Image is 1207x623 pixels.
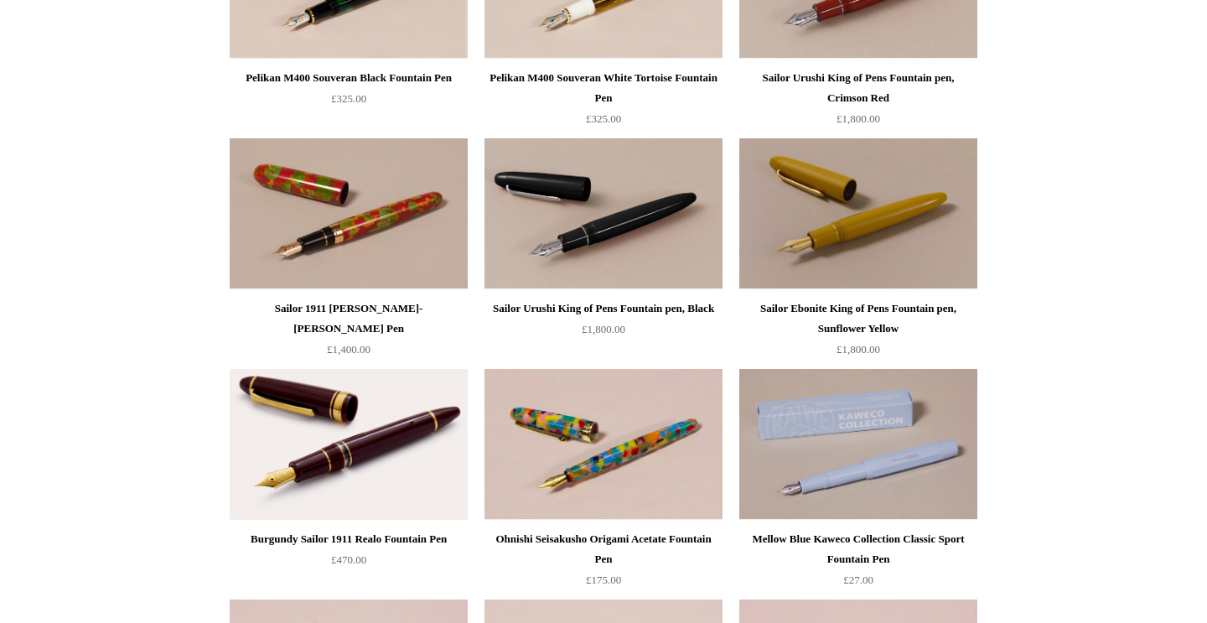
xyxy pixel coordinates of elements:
div: Sailor Urushi King of Pens Fountain pen, Black [489,299,718,319]
img: Mellow Blue Kaweco Collection Classic Sport Fountain Pen [739,369,977,520]
a: Sailor 1911 Aomori Ryuumon-nuri Fountain Pen Sailor 1911 Aomori Ryuumon-nuri Fountain Pen [230,138,468,289]
span: £325.00 [331,92,366,105]
a: Sailor Urushi King of Pens Fountain pen, Crimson Red £1,800.00 [739,68,977,137]
div: Ohnishi Seisakusho Origami Acetate Fountain Pen [489,529,718,569]
a: Burgundy Sailor 1911 Realo Fountain Pen £470.00 [230,529,468,598]
span: £1,800.00 [582,323,625,335]
div: Sailor Ebonite King of Pens Fountain pen, Sunflower Yellow [743,299,973,339]
span: £175.00 [586,574,621,586]
a: Ohnishi Seisakusho Origami Acetate Fountain Pen £175.00 [484,529,723,598]
a: Ohnishi Seisakusho Origami Acetate Fountain Pen Ohnishi Seisakusho Origami Acetate Fountain Pen [484,369,723,520]
span: £1,800.00 [837,112,880,125]
span: £27.00 [843,574,873,586]
img: Burgundy Sailor 1911 Realo Fountain Pen [230,369,468,520]
div: Mellow Blue Kaweco Collection Classic Sport Fountain Pen [743,529,973,569]
a: Sailor 1911 [PERSON_NAME]-[PERSON_NAME] Pen £1,400.00 [230,299,468,367]
a: Burgundy Sailor 1911 Realo Fountain Pen Burgundy Sailor 1911 Realo Fountain Pen [230,369,468,520]
div: Burgundy Sailor 1911 Realo Fountain Pen [234,529,464,549]
span: £470.00 [331,553,366,566]
a: Sailor Urushi King of Pens Fountain pen, Black Sailor Urushi King of Pens Fountain pen, Black [484,138,723,289]
div: Sailor Urushi King of Pens Fountain pen, Crimson Red [743,68,973,108]
span: £1,400.00 [327,343,370,356]
a: Sailor Ebonite King of Pens Fountain pen, Sunflower Yellow £1,800.00 [739,299,977,367]
div: Pelikan M400 Souveran Black Fountain Pen [234,68,464,88]
span: £325.00 [586,112,621,125]
img: Sailor Ebonite King of Pens Fountain pen, Sunflower Yellow [739,138,977,289]
a: Mellow Blue Kaweco Collection Classic Sport Fountain Pen £27.00 [739,529,977,598]
span: £1,800.00 [837,343,880,356]
img: Sailor 1911 Aomori Ryuumon-nuri Fountain Pen [230,138,468,289]
a: Sailor Ebonite King of Pens Fountain pen, Sunflower Yellow Sailor Ebonite King of Pens Fountain p... [739,138,977,289]
a: Sailor Urushi King of Pens Fountain pen, Black £1,800.00 [484,299,723,367]
a: Pelikan M400 Souveran White Tortoise Fountain Pen £325.00 [484,68,723,137]
a: Mellow Blue Kaweco Collection Classic Sport Fountain Pen Mellow Blue Kaweco Collection Classic Sp... [739,369,977,520]
div: Pelikan M400 Souveran White Tortoise Fountain Pen [489,68,718,108]
img: Ohnishi Seisakusho Origami Acetate Fountain Pen [484,369,723,520]
a: Pelikan M400 Souveran Black Fountain Pen £325.00 [230,68,468,137]
div: Sailor 1911 [PERSON_NAME]-[PERSON_NAME] Pen [234,299,464,339]
img: Sailor Urushi King of Pens Fountain pen, Black [484,138,723,289]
